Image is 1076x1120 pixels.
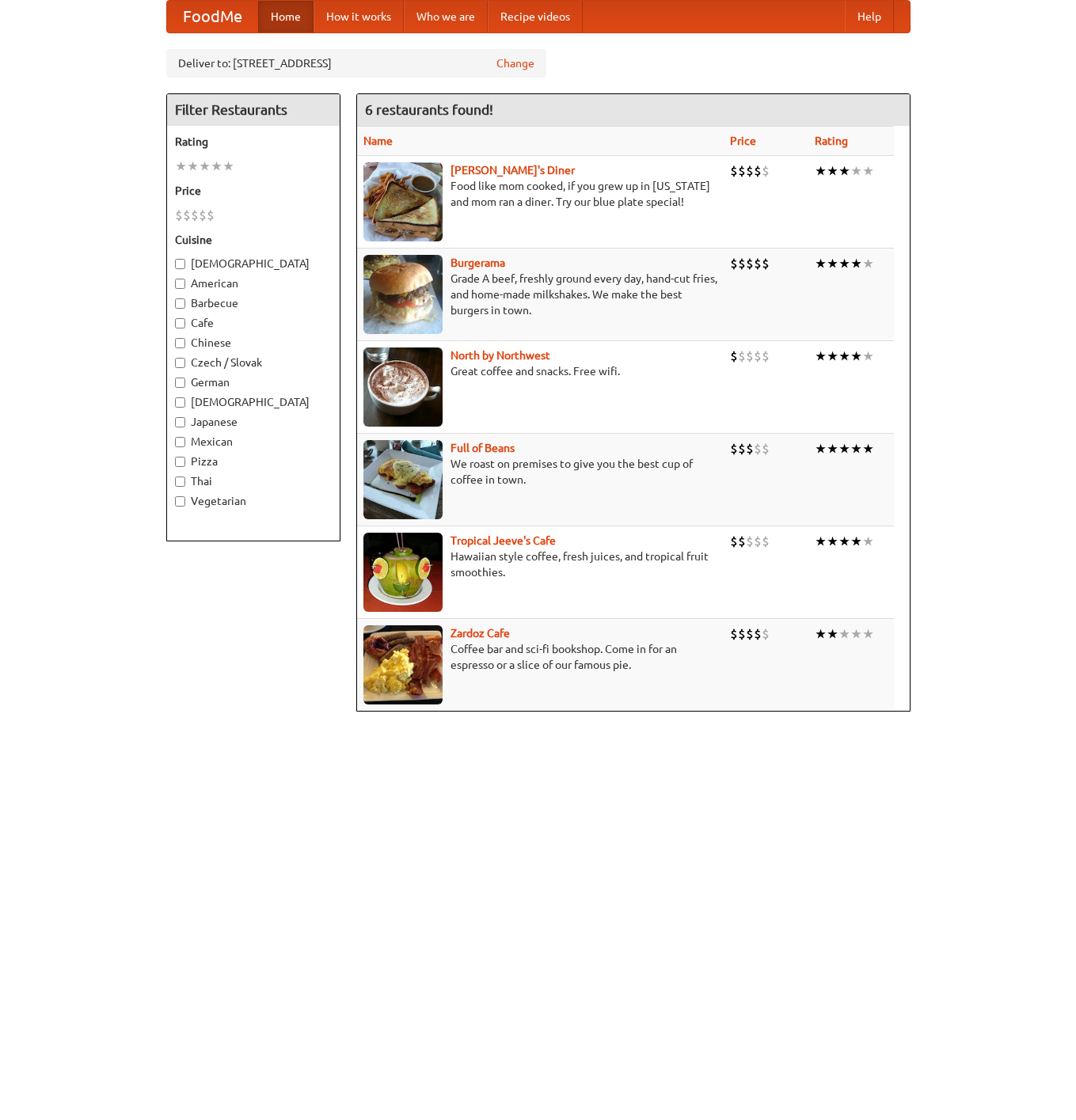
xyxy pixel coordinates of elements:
[451,534,556,547] a: Tropical Jeeve's Cafe
[175,434,332,450] label: Mexican
[175,374,332,390] label: German
[363,347,443,427] img: north.jpg
[451,256,505,269] b: Burgerama
[175,295,332,311] label: Barbecue
[166,49,546,78] div: Deliver to: [STREET_ADDRESS]
[175,134,332,150] h5: Rating
[754,440,762,457] li: $
[175,358,185,368] input: Czech / Slovak
[363,549,717,580] p: Hawaiian style coffee, fresh juices, and tropical fruit smoothies.
[451,442,515,454] a: Full of Beans
[746,255,754,272] li: $
[175,394,332,410] label: [DEMOGRAPHIC_DATA]
[199,158,211,175] li: ★
[175,232,332,248] h5: Cuisine
[175,493,332,509] label: Vegetarian
[738,162,746,180] li: $
[738,255,746,272] li: $
[754,255,762,272] li: $
[850,162,862,180] li: ★
[175,315,332,331] label: Cafe
[175,355,332,370] label: Czech / Slovak
[730,440,738,457] li: $
[762,625,770,643] li: $
[175,259,185,269] input: [DEMOGRAPHIC_DATA]
[363,162,443,241] img: sallys.jpg
[862,533,874,550] li: ★
[363,271,717,318] p: Grade A beef, freshly ground every day, hand-cut fries, and home-made milkshakes. We make the bes...
[363,135,393,147] a: Name
[451,164,575,177] a: [PERSON_NAME]'s Diner
[187,158,199,175] li: ★
[175,378,185,388] input: German
[850,625,862,643] li: ★
[838,440,850,457] li: ★
[730,135,756,147] a: Price
[175,256,332,271] label: [DEMOGRAPHIC_DATA]
[167,94,340,126] h4: Filter Restaurants
[738,347,746,365] li: $
[746,162,754,180] li: $
[838,255,850,272] li: ★
[827,625,838,643] li: ★
[222,158,234,175] li: ★
[862,162,874,180] li: ★
[730,255,738,272] li: $
[175,496,185,507] input: Vegetarian
[363,363,717,379] p: Great coffee and snacks. Free wifi.
[815,533,827,550] li: ★
[175,275,332,291] label: American
[754,625,762,643] li: $
[199,207,207,224] li: $
[451,349,550,362] a: North by Northwest
[175,476,185,487] input: Thai
[746,347,754,365] li: $
[838,347,850,365] li: ★
[762,533,770,550] li: $
[175,183,332,199] h5: Price
[404,1,488,32] a: Who we are
[827,255,838,272] li: ★
[754,162,762,180] li: $
[730,162,738,180] li: $
[815,347,827,365] li: ★
[815,162,827,180] li: ★
[175,457,185,467] input: Pizza
[191,207,199,224] li: $
[850,347,862,365] li: ★
[363,440,443,519] img: beans.jpg
[258,1,314,32] a: Home
[746,533,754,550] li: $
[363,533,443,612] img: jeeves.jpg
[827,347,838,365] li: ★
[827,162,838,180] li: ★
[175,318,185,328] input: Cafe
[838,625,850,643] li: ★
[363,255,443,334] img: burgerama.jpg
[363,178,717,210] p: Food like mom cooked, if you grew up in [US_STATE] and mom ran a diner. Try our blue plate special!
[862,255,874,272] li: ★
[850,255,862,272] li: ★
[730,625,738,643] li: $
[175,414,332,430] label: Japanese
[175,473,332,489] label: Thai
[838,533,850,550] li: ★
[762,255,770,272] li: $
[862,440,874,457] li: ★
[815,135,848,147] a: Rating
[175,158,187,175] li: ★
[175,338,185,348] input: Chinese
[451,627,510,640] a: Zardoz Cafe
[850,533,862,550] li: ★
[754,533,762,550] li: $
[815,255,827,272] li: ★
[730,533,738,550] li: $
[207,207,215,224] li: $
[730,347,738,365] li: $
[363,641,717,673] p: Coffee bar and sci-fi bookshop. Come in for an espresso or a slice of our famous pie.
[175,397,185,408] input: [DEMOGRAPHIC_DATA]
[827,440,838,457] li: ★
[175,417,185,427] input: Japanese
